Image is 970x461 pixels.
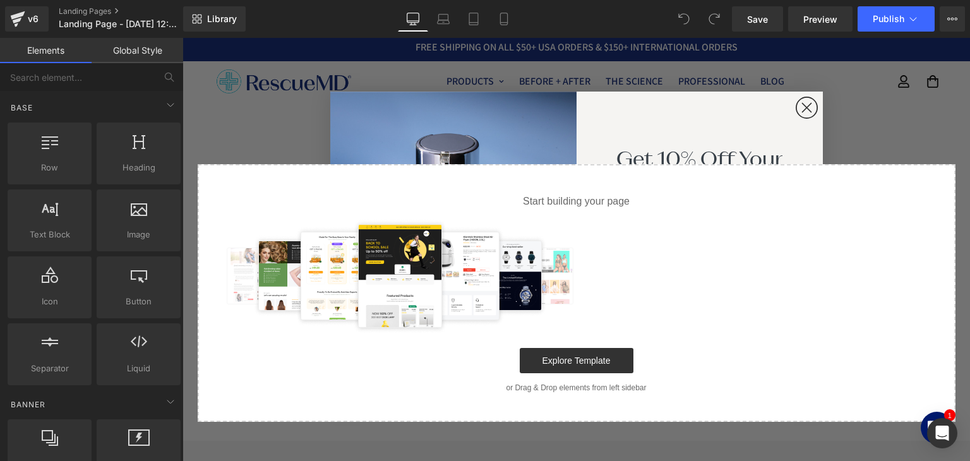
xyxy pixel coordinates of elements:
span: Save [747,13,768,26]
span: Landing Page - [DATE] 12:52:55 [59,19,180,29]
a: Desktop [398,6,428,32]
div: Open Intercom Messenger [927,418,957,448]
span: Image [100,228,177,241]
a: v6 [5,6,49,32]
p: Start building your page [35,156,753,171]
a: Landing Pages [59,6,204,16]
span: Row [11,161,88,174]
p: or Drag & Drop elements from left sidebar [35,345,753,354]
span: Preview [803,13,837,26]
a: Mobile [489,6,519,32]
span: Publish [873,14,904,24]
span: Button [100,295,177,308]
span: Banner [9,398,47,410]
a: Laptop [428,6,458,32]
button: Publish [858,6,935,32]
span: Base [9,102,34,114]
span: Icon [11,295,88,308]
a: Explore Template [337,310,451,335]
img: RescueMD [148,54,394,369]
span: Text Block [11,228,88,241]
a: Global Style [92,38,183,63]
button: Undo [671,6,697,32]
a: Tablet [458,6,489,32]
div: v6 [25,11,41,27]
span: Library [207,13,237,25]
button: Close dialog [613,59,635,81]
span: Separator [11,362,88,375]
button: More [940,6,965,32]
button: Redo [702,6,727,32]
span: Heading [100,161,177,174]
a: Preview [788,6,853,32]
span: Liquid [100,362,177,375]
a: New Library [183,6,246,32]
